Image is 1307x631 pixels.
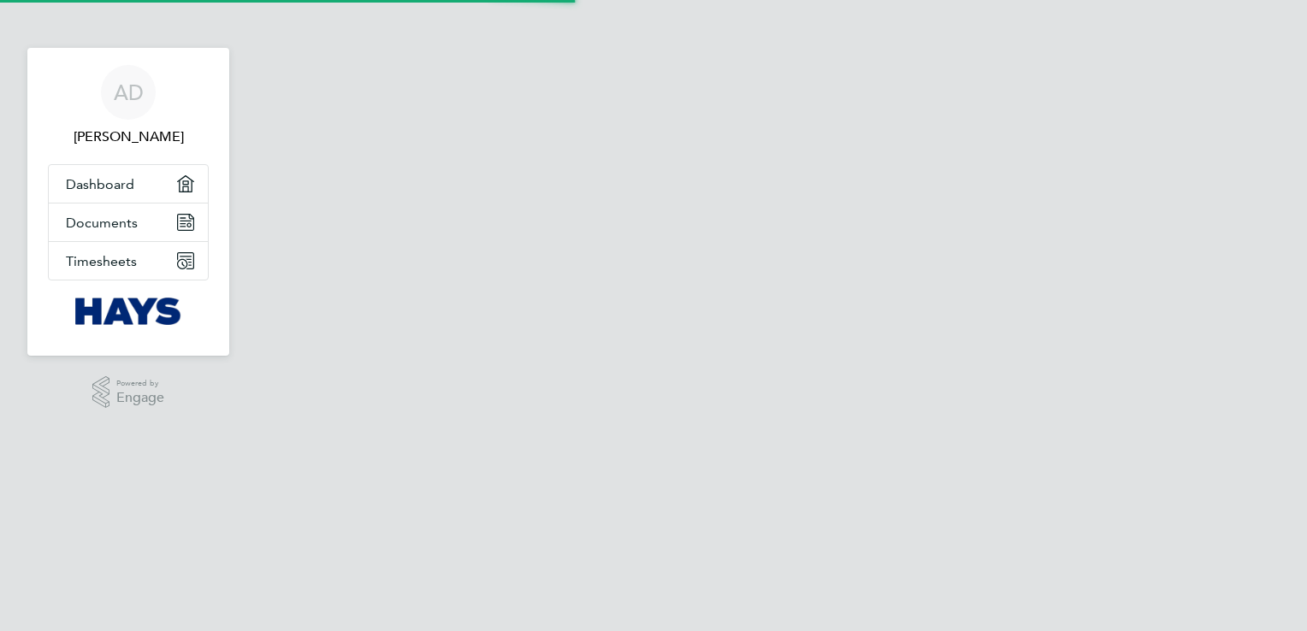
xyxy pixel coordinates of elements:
[49,165,208,203] a: Dashboard
[49,203,208,241] a: Documents
[114,81,144,103] span: AD
[66,253,137,269] span: Timesheets
[116,391,164,405] span: Engage
[48,65,209,147] a: AD[PERSON_NAME]
[92,376,165,409] a: Powered byEngage
[116,376,164,391] span: Powered by
[49,242,208,280] a: Timesheets
[66,176,134,192] span: Dashboard
[27,48,229,356] nav: Main navigation
[75,298,182,325] img: hays-logo-retina.png
[66,215,138,231] span: Documents
[48,127,209,147] span: Aasiya Dudha
[48,298,209,325] a: Go to home page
